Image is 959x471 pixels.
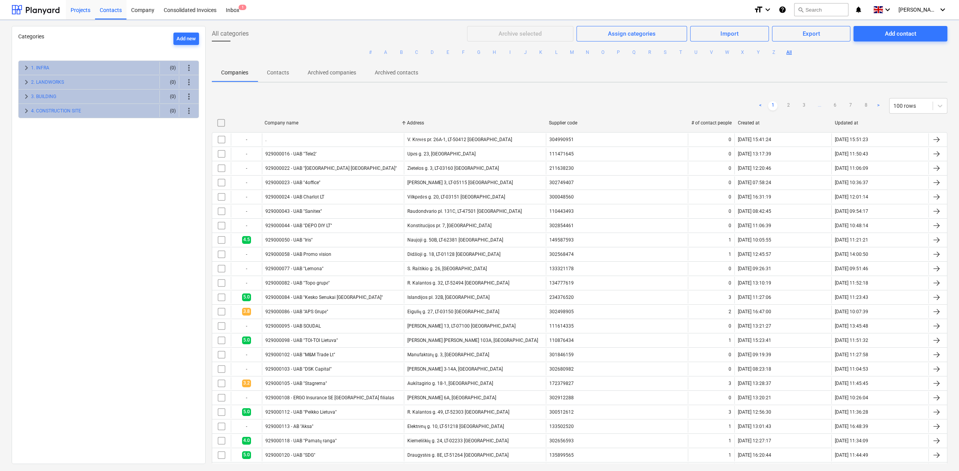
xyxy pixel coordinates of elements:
[835,209,868,214] div: [DATE] 09:54:17
[265,209,322,214] div: 929000043 - UAB "Sanitex"
[308,69,356,77] p: Archived companies
[835,266,868,271] div: [DATE] 09:51:46
[738,381,771,386] div: [DATE] 13:28:37
[753,48,763,57] button: Y
[407,323,516,329] div: [PERSON_NAME] 13, LT-07100 [GEOGRAPHIC_DATA]
[184,63,194,72] span: more_vert
[883,5,892,14] i: keyboard_arrow_down
[645,48,654,57] button: R
[768,101,777,110] a: Page 1 is your current page
[443,48,452,57] button: E
[729,180,731,185] div: 0
[729,252,731,257] div: 1
[738,323,771,329] div: [DATE] 13:21:27
[231,392,262,404] div: -
[738,166,771,171] div: [DATE] 12:20:46
[835,137,868,142] div: [DATE] 15:51:23
[691,48,701,57] button: U
[407,352,489,358] div: Manufaktūrų g. 3, [GEOGRAPHIC_DATA]
[738,438,771,443] div: [DATE] 12:27:17
[815,101,824,110] a: ...
[177,35,196,43] div: Add new
[365,48,375,57] button: #
[212,29,249,38] span: All categories
[549,352,574,357] div: 301846159
[738,280,771,286] div: [DATE] 13:10:19
[898,7,937,13] span: [PERSON_NAME]
[407,295,490,300] div: Islandijos pl. 32B, [GEOGRAPHIC_DATA]
[265,309,328,315] div: 929000086 - UAB "APS Grupė"
[407,366,503,372] div: [PERSON_NAME] 3-14A, [GEOGRAPHIC_DATA]
[31,78,64,87] button: 2. LANDWORKS
[835,237,868,243] div: [DATE] 11:21:21
[738,151,771,157] div: [DATE] 13:17:39
[549,409,574,415] div: 300512612
[738,223,771,228] div: [DATE] 11:06:39
[835,295,868,300] div: [DATE] 11:23:43
[738,352,771,357] div: [DATE] 09:19:39
[779,5,786,14] i: Knowledge base
[407,338,538,343] div: [PERSON_NAME] [PERSON_NAME] 103A, [GEOGRAPHIC_DATA]
[407,452,509,458] div: Draugystės g. 8E, LT-51264 [GEOGRAPHIC_DATA]
[265,166,397,171] div: 929000022 - UAB "[GEOGRAPHIC_DATA] [GEOGRAPHIC_DATA]"
[567,48,576,57] button: M
[22,63,31,72] span: keyboard_arrow_right
[549,194,574,200] div: 300048560
[265,395,394,400] div: 929000108 - ERGO Insurance SE [GEOGRAPHIC_DATA] filialas
[381,48,390,57] button: A
[722,48,732,57] button: W
[608,29,656,39] div: Assign categories
[407,409,509,415] div: R. Kalantos g. 49, LT-52303 [GEOGRAPHIC_DATA]
[729,266,731,271] div: 0
[729,209,731,214] div: 0
[549,209,574,214] div: 110443493
[729,223,731,228] div: 0
[549,180,574,185] div: 302749407
[265,295,383,300] div: 929000084 - UAB "Kesko Senukai [GEOGRAPHIC_DATA]"
[729,166,731,171] div: 0
[407,120,543,126] div: Address
[184,106,194,116] span: more_vert
[407,166,499,171] div: Zietelos g. 3, LT-03160 [GEOGRAPHIC_DATA]
[549,338,574,343] div: 110876434
[729,137,731,142] div: 0
[835,166,868,171] div: [DATE] 11:06:09
[920,434,959,471] div: Chat Widget
[242,408,251,416] span: 5.0
[242,308,251,315] span: 3.8
[184,92,194,101] span: more_vert
[738,395,771,400] div: [DATE] 13:20:21
[231,277,262,289] div: -
[738,424,771,429] div: [DATE] 13:01:43
[407,223,492,228] div: Konstitucijos pr. 7, [GEOGRAPHIC_DATA]
[231,219,262,232] div: -
[267,69,289,77] p: Contacts
[31,92,56,101] button: 3. BUILDING
[184,78,194,87] span: more_vert
[549,452,574,458] div: 135899565
[231,205,262,217] div: -
[265,237,313,243] div: 929000050 - UAB "Iris"
[231,248,262,261] div: -
[31,63,49,72] button: 1. INFRA
[407,424,504,430] div: Elektrėnų g. 10, LT-51218 [GEOGRAPHIC_DATA]
[729,237,731,243] div: 1
[407,309,499,315] div: Eigulių g. 27, LT-03150 [GEOGRAPHIC_DATA]
[738,309,771,314] div: [DATE] 16:47:00
[756,101,765,110] a: Previous page
[407,395,496,400] div: [PERSON_NAME] 6A, [GEOGRAPHIC_DATA]
[549,280,574,286] div: 134777619
[835,280,868,286] div: [DATE] 11:52:18
[18,33,44,40] span: Categories
[861,101,871,110] a: Page 8
[407,209,522,214] div: Raudondvario pl. 131C, LT-47501 [GEOGRAPHIC_DATA]
[549,252,574,257] div: 302568474
[22,78,31,87] span: keyboard_arrow_right
[835,395,868,400] div: [DATE] 10:26:04
[835,381,868,386] div: [DATE] 11:45:45
[549,237,574,243] div: 149587593
[707,48,716,57] button: V
[835,194,868,200] div: [DATE] 12:01:14
[22,92,31,101] span: keyboard_arrow_right
[729,309,731,314] div: 2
